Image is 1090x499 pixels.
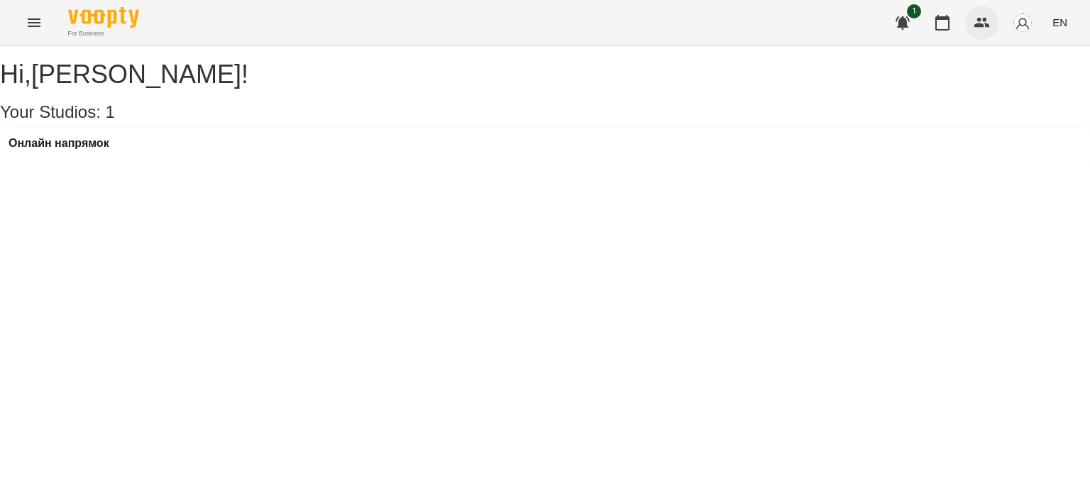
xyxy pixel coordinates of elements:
[9,137,109,150] a: Онлайн напрямок
[17,6,51,40] button: Menu
[106,102,115,121] span: 1
[1052,15,1067,30] span: EN
[907,4,921,18] span: 1
[68,29,139,38] span: For Business
[68,7,139,28] img: Voopty Logo
[1013,13,1033,33] img: avatar_s.png
[1047,9,1073,35] button: EN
